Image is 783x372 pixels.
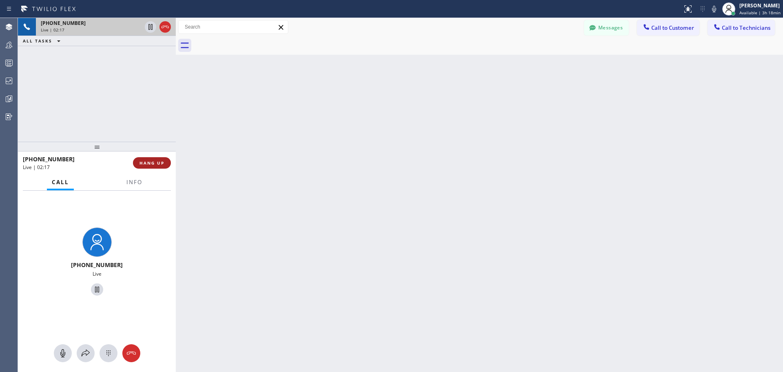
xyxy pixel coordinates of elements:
span: ALL TASKS [23,38,52,44]
button: Mute [708,3,720,15]
button: HANG UP [133,157,171,169]
span: HANG UP [139,160,164,166]
div: [PERSON_NAME] [739,2,781,9]
button: Call to Customer [637,20,699,36]
span: Call to Technicians [722,24,770,31]
button: Messages [584,20,629,36]
button: Open directory [77,344,95,362]
span: Info [126,178,142,186]
span: [PHONE_NUMBER] [41,20,86,27]
button: Hang up [159,21,171,33]
span: [PHONE_NUMBER] [71,261,123,269]
span: Live | 02:17 [41,27,64,33]
button: Hold Customer [145,21,156,33]
span: Live | 02:17 [23,164,50,171]
button: Call [47,174,74,190]
span: Call [52,178,69,186]
span: Live [93,270,102,277]
button: Info [122,174,147,190]
span: Available | 3h 18min [739,10,781,16]
button: Hang up [122,344,140,362]
span: [PHONE_NUMBER] [23,155,75,163]
input: Search [179,20,288,33]
button: Mute [54,344,72,362]
span: Call to Customer [651,24,694,31]
button: Hold Customer [91,283,103,296]
button: ALL TASKS [18,36,69,46]
button: Open dialpad [100,344,117,362]
button: Call to Technicians [708,20,775,36]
